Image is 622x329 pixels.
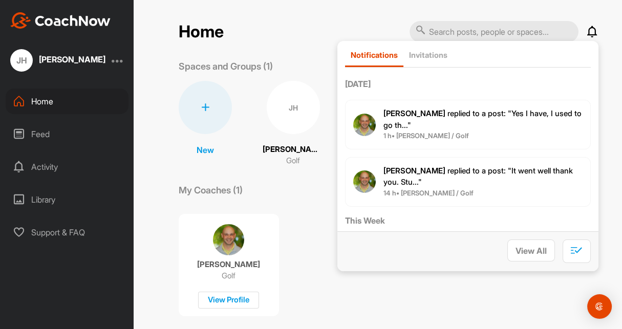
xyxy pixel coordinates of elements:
[197,259,260,270] p: [PERSON_NAME]
[410,21,578,42] input: Search posts, people or spaces...
[516,246,547,256] span: View All
[222,271,235,281] p: Golf
[345,78,591,90] label: [DATE]
[383,131,469,140] b: 1 h • [PERSON_NAME] / Golf
[353,170,376,193] img: user avatar
[383,166,573,187] span: replied to a post : "It went well thank you. Stu..."
[409,50,447,60] p: Invitations
[179,183,243,197] p: My Coaches (1)
[345,214,591,227] label: This Week
[213,224,244,255] img: coach avatar
[6,154,128,180] div: Activity
[6,121,128,147] div: Feed
[10,49,33,72] div: JH
[197,144,214,156] p: New
[6,187,128,212] div: Library
[507,239,555,261] button: View All
[353,114,376,136] img: user avatar
[263,81,324,167] a: JH[PERSON_NAME]Golf
[179,59,273,73] p: Spaces and Groups (1)
[267,81,320,134] div: JH
[383,108,445,118] b: [PERSON_NAME]
[10,12,111,29] img: CoachNow
[198,292,259,309] div: View Profile
[263,144,324,156] p: [PERSON_NAME]
[383,166,445,176] b: [PERSON_NAME]
[351,50,398,60] p: Notifications
[587,294,612,319] div: Open Intercom Messenger
[383,108,582,130] span: replied to a post : "Yes I have, I used to go th..."
[179,22,224,42] h2: Home
[286,155,300,167] p: Golf
[39,55,105,63] div: [PERSON_NAME]
[6,220,128,245] div: Support & FAQ
[6,89,128,114] div: Home
[383,189,474,197] b: 14 h • [PERSON_NAME] / Golf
